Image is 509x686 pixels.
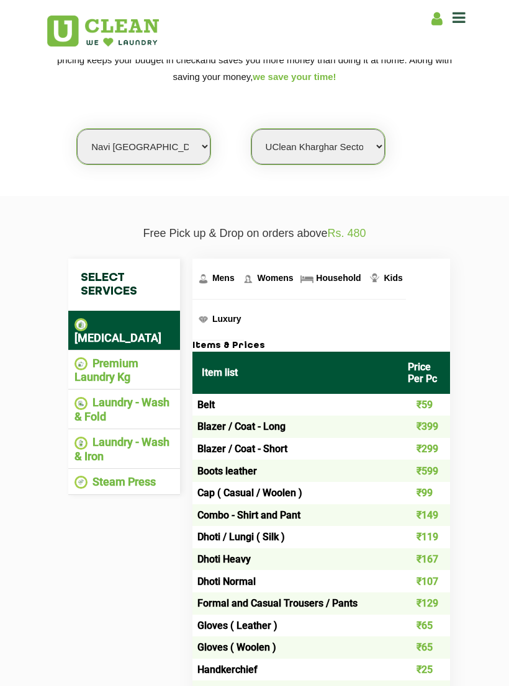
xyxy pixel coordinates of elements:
td: ₹129 [399,592,450,615]
td: ₹65 [399,615,450,637]
td: ₹65 [399,636,450,659]
img: Premium Laundry Kg [74,357,88,370]
img: Laundry - Wash & Fold [74,397,88,410]
td: ₹107 [399,570,450,592]
td: Dhoti Heavy [192,548,399,571]
img: Laundry - Wash & Iron [74,437,88,450]
span: Rs. 480 [328,227,366,239]
td: Cap ( Casual / Woolen ) [192,482,399,504]
span: Luxury [212,314,241,324]
p: We make Laundry affordable by charging you per kilo and not per piece. Our monthly package pricin... [47,35,462,85]
td: ₹25 [399,659,450,681]
td: Blazer / Coat - Short [192,438,399,460]
td: Belt [192,394,399,416]
td: ₹299 [399,438,450,460]
td: Dhoti / Lungi ( Silk ) [192,526,399,548]
td: ₹119 [399,526,450,548]
span: we save your time! [253,71,336,82]
p: Free Pick up & Drop on orders above [47,227,462,240]
td: ₹399 [399,416,450,438]
td: Dhoti Normal [192,570,399,592]
td: ₹59 [399,394,450,416]
td: Combo - Shirt and Pant [192,504,399,527]
li: [MEDICAL_DATA] [74,317,174,344]
td: Formal and Casual Trousers / Pants [192,592,399,615]
td: ₹149 [399,504,450,527]
li: Laundry - Wash & Iron [74,435,174,463]
li: Laundry - Wash & Fold [74,396,174,423]
img: Steam Press [74,476,88,489]
h3: Items & Prices [192,341,450,352]
span: Mens [212,273,235,283]
img: Mens [196,271,211,287]
td: ₹99 [399,482,450,504]
td: Gloves ( Leather ) [192,615,399,637]
img: Womens [240,271,256,287]
img: Household [299,271,315,287]
td: Blazer / Coat - Long [192,416,399,438]
img: Dry Cleaning [74,318,88,331]
th: Item list [192,352,399,394]
td: ₹167 [399,548,450,571]
span: Womens [257,273,293,283]
img: UClean Laundry and Dry Cleaning [47,16,159,47]
li: Premium Laundry Kg [74,357,174,384]
td: Gloves ( Woolen ) [192,636,399,659]
img: Luxury [196,312,211,327]
td: Boots leather [192,460,399,482]
li: Steam Press [74,475,174,489]
td: ₹599 [399,460,450,482]
td: Handkerchief [192,659,399,681]
span: Household [316,273,361,283]
img: Kids [367,271,382,287]
th: Price Per Pc [399,352,450,394]
span: Kids [384,273,402,283]
h4: Select Services [68,259,180,311]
